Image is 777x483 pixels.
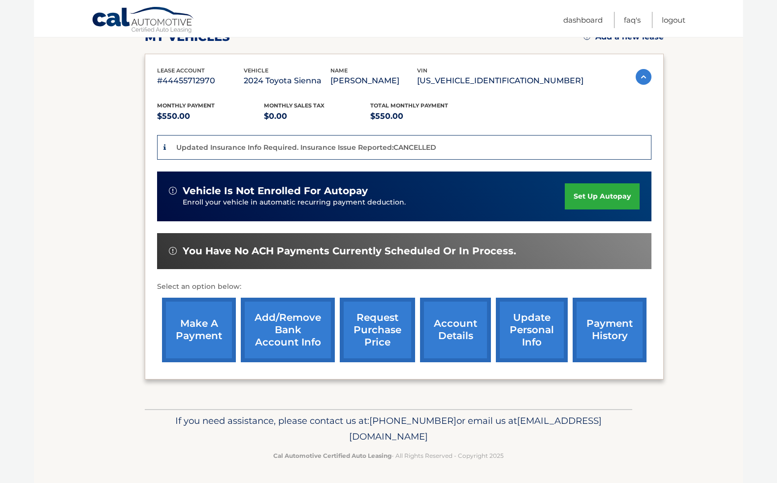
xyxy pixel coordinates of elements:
img: alert-white.svg [169,247,177,255]
p: $550.00 [370,109,477,123]
a: FAQ's [624,12,641,28]
span: name [330,67,348,74]
img: alert-white.svg [169,187,177,195]
strong: Cal Automotive Certified Auto Leasing [273,452,391,459]
p: Updated Insurance Info Required. Insurance Issue Reported:CANCELLED [176,143,436,152]
p: If you need assistance, please contact us at: or email us at [151,413,626,445]
img: accordion-active.svg [636,69,651,85]
span: lease account [157,67,205,74]
p: #44455712970 [157,74,244,88]
p: Select an option below: [157,281,651,293]
a: payment history [573,298,647,362]
a: Dashboard [563,12,603,28]
span: Total Monthly Payment [370,102,448,109]
p: 2024 Toyota Sienna [244,74,330,88]
a: update personal info [496,298,568,362]
p: [PERSON_NAME] [330,74,417,88]
span: vin [417,67,427,74]
p: - All Rights Reserved - Copyright 2025 [151,450,626,461]
a: Logout [662,12,685,28]
p: [US_VEHICLE_IDENTIFICATION_NUMBER] [417,74,583,88]
p: Enroll your vehicle in automatic recurring payment deduction. [183,197,565,208]
span: You have no ACH payments currently scheduled or in process. [183,245,516,257]
a: request purchase price [340,298,415,362]
a: Add/Remove bank account info [241,298,335,362]
a: set up autopay [565,183,640,209]
span: Monthly sales Tax [264,102,324,109]
span: vehicle is not enrolled for autopay [183,185,368,197]
p: $0.00 [264,109,371,123]
a: make a payment [162,298,236,362]
a: account details [420,298,491,362]
span: [PHONE_NUMBER] [369,415,456,426]
span: Monthly Payment [157,102,215,109]
span: vehicle [244,67,268,74]
a: Cal Automotive [92,6,195,35]
p: $550.00 [157,109,264,123]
